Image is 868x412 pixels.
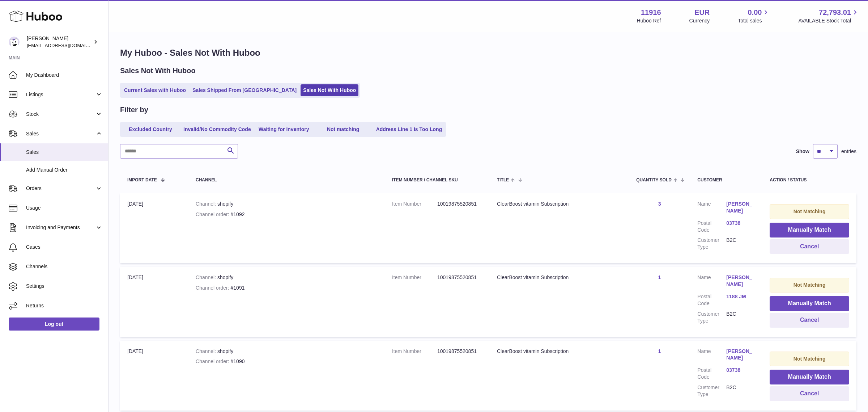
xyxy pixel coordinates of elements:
[437,274,482,281] dd: 10019875520851
[26,263,103,270] span: Channels
[196,201,217,207] strong: Channel
[798,17,859,24] span: AVAILABLE Stock Total
[196,348,217,354] strong: Channel
[122,84,188,96] a: Current Sales with Huboo
[196,274,217,280] strong: Channel
[392,274,437,281] dt: Item Number
[196,211,378,218] div: #1092
[497,274,622,281] div: ClearBoost vitamin Subscription
[641,8,661,17] strong: 11916
[793,209,826,214] strong: Not Matching
[196,358,378,365] div: #1090
[196,285,231,291] strong: Channel order
[819,8,851,17] span: 72,793.01
[26,91,95,98] span: Listings
[726,220,755,227] a: 03738
[697,348,726,363] dt: Name
[26,111,95,118] span: Stock
[770,178,849,182] div: Action / Status
[301,84,358,96] a: Sales Not With Huboo
[793,282,826,288] strong: Not Matching
[120,267,188,337] td: [DATE]
[697,384,726,398] dt: Customer Type
[27,35,92,49] div: [PERSON_NAME]
[497,348,622,355] div: ClearBoost vitamin Subscription
[748,8,762,17] span: 0.00
[196,274,378,281] div: shopify
[793,356,826,362] strong: Not Matching
[694,8,710,17] strong: EUR
[255,123,313,135] a: Waiting for Inventory
[697,311,726,324] dt: Customer Type
[120,66,196,76] h2: Sales Not With Huboo
[697,293,726,307] dt: Postal Code
[658,348,661,354] a: 1
[120,47,856,59] h1: My Huboo - Sales Not With Huboo
[658,201,661,207] a: 3
[697,178,755,182] div: Customer
[196,211,231,217] strong: Channel order
[738,17,770,24] span: Total sales
[314,123,372,135] a: Not matching
[796,148,809,155] label: Show
[841,148,856,155] span: entries
[689,17,710,24] div: Currency
[437,201,482,207] dd: 10019875520851
[798,8,859,24] a: 72,793.01 AVAILABLE Stock Total
[697,367,726,381] dt: Postal Code
[726,201,755,214] a: [PERSON_NAME]
[190,84,299,96] a: Sales Shipped From [GEOGRAPHIC_DATA]
[196,285,378,291] div: #1091
[392,348,437,355] dt: Item Number
[726,274,755,288] a: [PERSON_NAME]
[697,201,726,216] dt: Name
[392,178,482,182] div: Item Number / Channel SKU
[27,42,106,48] span: [EMAIL_ADDRESS][DOMAIN_NAME]
[726,237,755,251] dd: B2C
[770,223,849,237] button: Manually Match
[770,239,849,254] button: Cancel
[726,311,755,324] dd: B2C
[196,178,378,182] div: Channel
[26,205,103,211] span: Usage
[637,17,661,24] div: Huboo Ref
[770,370,849,384] button: Manually Match
[26,224,95,231] span: Invoicing and Payments
[636,178,672,182] span: Quantity Sold
[181,123,254,135] a: Invalid/No Commodity Code
[26,130,95,137] span: Sales
[26,72,103,79] span: My Dashboard
[196,358,231,364] strong: Channel order
[9,318,99,331] a: Log out
[726,367,755,374] a: 03738
[120,105,148,115] h2: Filter by
[497,178,509,182] span: Title
[726,348,755,362] a: [PERSON_NAME]
[738,8,770,24] a: 0.00 Total sales
[726,384,755,398] dd: B2C
[26,283,103,290] span: Settings
[122,123,179,135] a: Excluded Country
[26,302,103,309] span: Returns
[697,237,726,251] dt: Customer Type
[196,201,378,207] div: shopify
[697,274,726,290] dt: Name
[392,201,437,207] dt: Item Number
[196,348,378,355] div: shopify
[120,341,188,411] td: [DATE]
[770,296,849,311] button: Manually Match
[497,201,622,207] div: ClearBoost vitamin Subscription
[437,348,482,355] dd: 10019875520851
[26,244,103,251] span: Cases
[9,37,20,47] img: internalAdmin-11916@internal.huboo.com
[374,123,445,135] a: Address Line 1 is Too Long
[26,149,103,156] span: Sales
[697,220,726,234] dt: Postal Code
[127,178,157,182] span: Import date
[658,274,661,280] a: 1
[770,313,849,328] button: Cancel
[26,185,95,192] span: Orders
[26,167,103,173] span: Add Manual Order
[120,193,188,263] td: [DATE]
[726,293,755,300] a: 1188 JM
